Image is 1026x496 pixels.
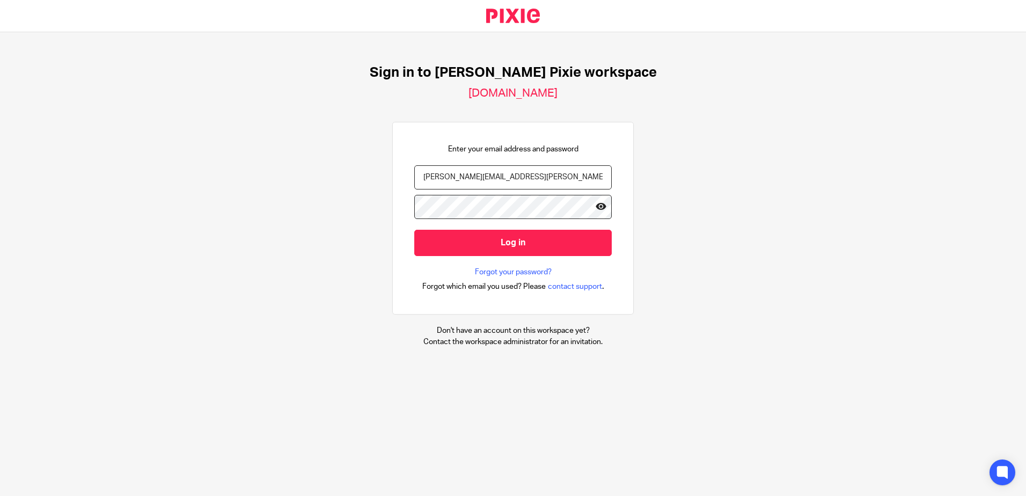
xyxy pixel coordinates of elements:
div: . [422,280,604,293]
h2: [DOMAIN_NAME] [468,86,558,100]
p: Don't have an account on this workspace yet? [423,325,603,336]
p: Enter your email address and password [448,144,578,155]
input: Log in [414,230,612,256]
a: Forgot your password? [475,267,552,278]
span: Forgot which email you used? Please [422,281,546,292]
p: Contact the workspace administrator for an invitation. [423,337,603,347]
span: contact support [548,281,602,292]
h1: Sign in to [PERSON_NAME] Pixie workspace [370,64,657,81]
input: name@example.com [414,165,612,189]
